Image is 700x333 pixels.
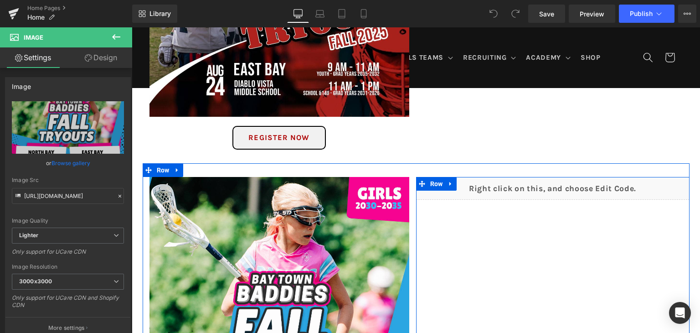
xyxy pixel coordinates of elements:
[101,99,194,122] a: Register Now
[12,248,124,261] div: Only support for UCare CDN
[149,10,171,18] span: Library
[19,232,38,239] b: Lighter
[23,136,40,150] span: Row
[669,302,691,324] div: Open Intercom Messenger
[619,5,674,23] button: Publish
[678,5,696,23] button: More
[313,150,325,163] a: Expand / Collapse
[569,5,615,23] a: Preview
[51,155,90,171] a: Browse gallery
[506,5,525,23] button: Redo
[331,5,353,23] a: Tablet
[12,294,124,315] div: Only support for UCare CDN and Shopify CDN
[48,324,85,332] p: More settings
[27,5,132,12] a: Home Pages
[19,278,52,285] b: 3000x3000
[12,188,124,204] input: Link
[12,264,124,270] div: Image Resolution
[12,158,124,168] div: or
[12,78,31,90] div: Image
[296,150,314,163] span: Row
[12,177,124,183] div: Image Src
[484,5,503,23] button: Undo
[539,9,554,19] span: Save
[40,136,51,150] a: Expand / Collapse
[309,5,331,23] a: Laptop
[12,218,124,224] div: Image Quality
[580,9,604,19] span: Preview
[68,47,134,68] a: Design
[287,5,309,23] a: Desktop
[132,5,177,23] a: New Library
[27,14,45,21] span: Home
[24,34,43,41] span: Image
[630,10,653,17] span: Publish
[353,5,375,23] a: Mobile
